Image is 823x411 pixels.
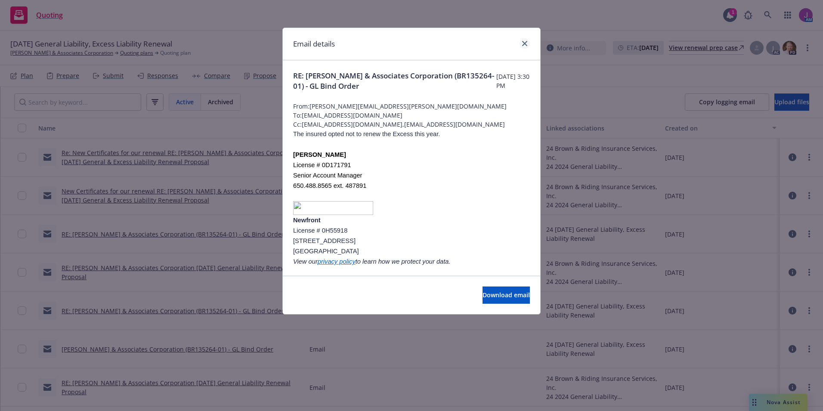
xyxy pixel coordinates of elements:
[293,120,530,129] span: Cc: [EMAIL_ADDRESS][DOMAIN_NAME],[EMAIL_ADDRESS][DOMAIN_NAME]
[293,248,359,255] span: [GEOGRAPHIC_DATA]
[293,182,366,189] span: 650.488.8565 ext. 487891
[293,237,356,244] span: [STREET_ADDRESS]
[520,38,530,49] a: close
[293,217,321,224] span: Newfront
[293,258,318,265] span: View our
[293,172,362,179] span: Senior Account Manager
[483,286,530,304] button: Download email
[496,72,530,90] span: [DATE] 3:30 PM
[293,102,530,111] span: From: [PERSON_NAME][EMAIL_ADDRESS][PERSON_NAME][DOMAIN_NAME]
[483,291,530,299] span: Download email
[293,227,347,234] span: License # 0H55918
[293,201,373,215] img: image001.png@01DB1BF2.814CA100
[318,258,356,265] a: privacy policy
[293,162,351,168] span: License # 0D171791
[293,151,346,158] span: [PERSON_NAME]
[293,131,440,137] span: The insured opted not to renew the Excess this year.
[293,111,530,120] span: To: [EMAIL_ADDRESS][DOMAIN_NAME]
[356,258,451,265] i: to learn how we protect your data.
[293,38,335,50] h1: Email details
[293,71,496,91] span: RE: [PERSON_NAME] & Associates Corporation (BR135264-01) - GL Bind Order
